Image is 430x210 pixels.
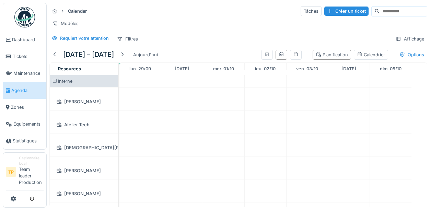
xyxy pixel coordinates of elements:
[396,50,427,60] div: Options
[3,65,46,82] a: Maintenance
[49,19,82,28] div: Modèles
[3,99,46,116] a: Zones
[173,64,191,73] a: 30 septembre 2025
[3,116,46,132] a: Équipements
[54,166,114,175] div: [PERSON_NAME]
[19,155,44,188] li: Team leader Production
[324,7,369,16] div: Créer un ticket
[6,155,44,190] a: TP Gestionnaire localTeam leader Production
[54,120,114,129] div: Atelier Tech
[340,64,358,73] a: 4 octobre 2025
[301,6,322,16] div: Tâches
[3,48,46,65] a: Tickets
[63,50,114,59] h5: [DATE] – [DATE]
[11,87,44,94] span: Agenda
[11,104,44,110] span: Zones
[58,79,72,84] span: Interne
[13,53,44,60] span: Tickets
[13,121,44,127] span: Équipements
[357,51,385,58] div: Calendrier
[393,34,427,44] div: Affichage
[114,34,141,44] div: Filtres
[13,138,44,144] span: Statistiques
[65,8,90,14] strong: Calendar
[12,36,44,43] span: Dashboard
[54,97,114,106] div: [PERSON_NAME]
[54,189,114,198] div: [PERSON_NAME]
[316,51,348,58] div: Planification
[60,35,109,42] div: Requiert votre attention
[14,7,35,27] img: Badge_color-CXgf-gQk.svg
[6,167,16,177] li: TP
[128,64,153,73] a: 29 septembre 2025
[58,66,81,71] span: Resources
[19,155,44,166] div: Gestionnaire local
[294,64,320,73] a: 3 octobre 2025
[3,132,46,149] a: Statistiques
[130,50,161,59] div: Aujourd'hui
[13,70,44,77] span: Maintenance
[378,64,403,73] a: 5 octobre 2025
[3,82,46,99] a: Agenda
[211,64,236,73] a: 1 octobre 2025
[3,31,46,48] a: Dashboard
[54,143,114,152] div: [DEMOGRAPHIC_DATA][PERSON_NAME]
[253,64,277,73] a: 2 octobre 2025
